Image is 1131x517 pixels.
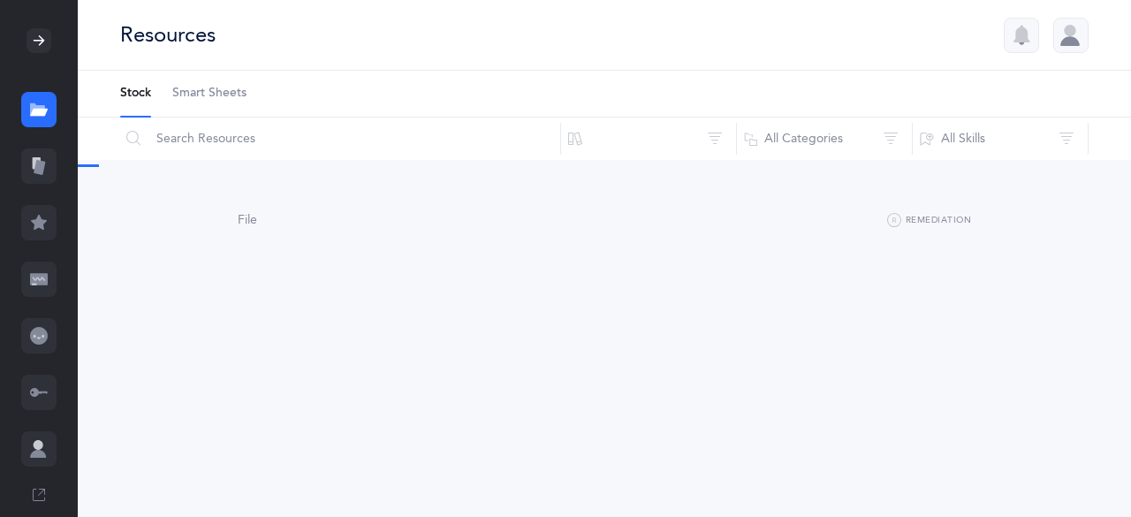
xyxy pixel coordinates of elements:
[887,210,971,232] button: Remediation
[736,118,913,160] button: All Categories
[238,213,257,227] span: File
[119,118,561,160] input: Search Resources
[172,85,247,103] span: Smart Sheets
[120,20,216,49] div: Resources
[912,118,1089,160] button: All Skills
